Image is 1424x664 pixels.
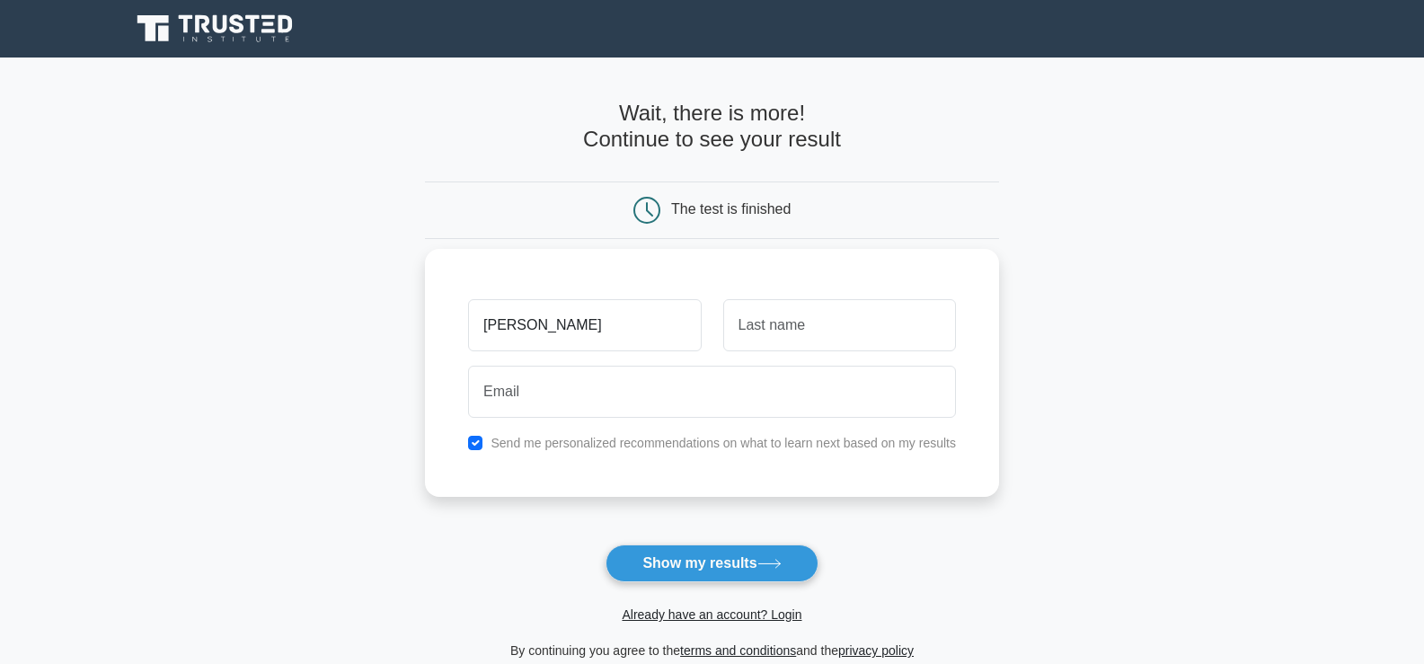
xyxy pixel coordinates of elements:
[671,201,791,217] div: The test is finished
[468,366,956,418] input: Email
[491,436,956,450] label: Send me personalized recommendations on what to learn next based on my results
[838,643,914,658] a: privacy policy
[680,643,796,658] a: terms and conditions
[468,299,701,351] input: First name
[425,101,999,153] h4: Wait, there is more! Continue to see your result
[606,544,818,582] button: Show my results
[622,607,801,622] a: Already have an account? Login
[723,299,956,351] input: Last name
[414,640,1010,661] div: By continuing you agree to the and the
